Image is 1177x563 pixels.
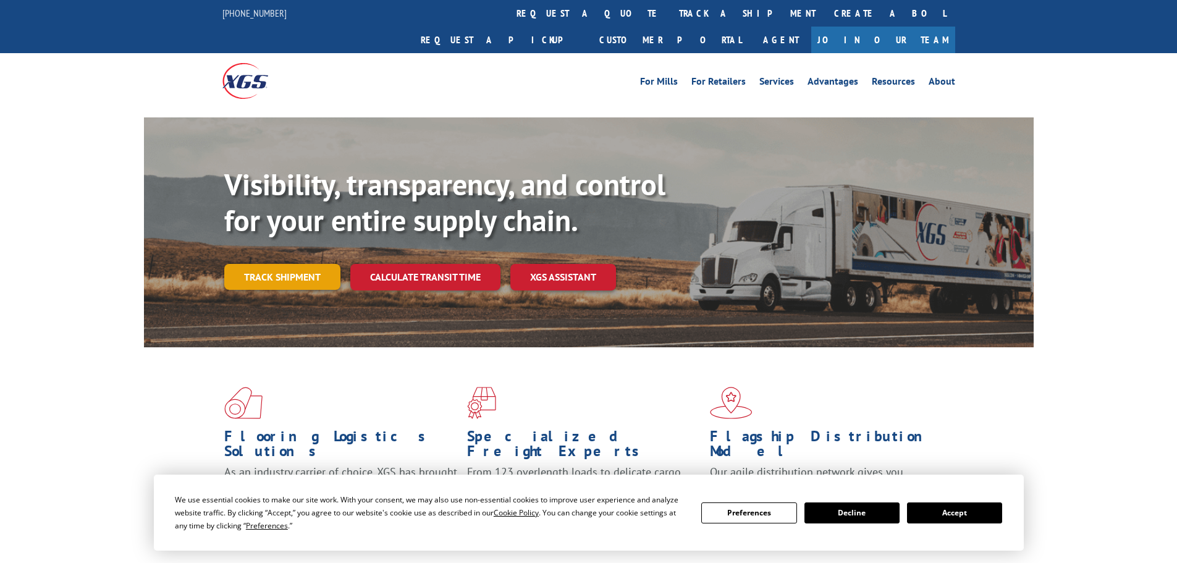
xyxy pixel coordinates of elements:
[510,264,616,290] a: XGS ASSISTANT
[467,387,496,419] img: xgs-icon-focused-on-flooring-red
[154,475,1024,551] div: Cookie Consent Prompt
[929,77,955,90] a: About
[224,264,340,290] a: Track shipment
[872,77,915,90] a: Resources
[710,465,937,494] span: Our agile distribution network gives you nationwide inventory management on demand.
[224,165,665,239] b: Visibility, transparency, and control for your entire supply chain.
[907,502,1002,523] button: Accept
[759,77,794,90] a: Services
[224,429,458,465] h1: Flooring Logistics Solutions
[640,77,678,90] a: For Mills
[224,465,457,509] span: As an industry carrier of choice, XGS has brought innovation and dedication to flooring logistics...
[751,27,811,53] a: Agent
[350,264,500,290] a: Calculate transit time
[222,7,287,19] a: [PHONE_NUMBER]
[811,27,955,53] a: Join Our Team
[411,27,590,53] a: Request a pickup
[808,77,858,90] a: Advantages
[590,27,751,53] a: Customer Portal
[804,502,900,523] button: Decline
[224,387,263,419] img: xgs-icon-total-supply-chain-intelligence-red
[710,387,753,419] img: xgs-icon-flagship-distribution-model-red
[710,429,943,465] h1: Flagship Distribution Model
[467,465,701,520] p: From 123 overlength loads to delicate cargo, our experienced staff knows the best way to move you...
[467,429,701,465] h1: Specialized Freight Experts
[246,520,288,531] span: Preferences
[701,502,796,523] button: Preferences
[691,77,746,90] a: For Retailers
[175,493,686,532] div: We use essential cookies to make our site work. With your consent, we may also use non-essential ...
[494,507,539,518] span: Cookie Policy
